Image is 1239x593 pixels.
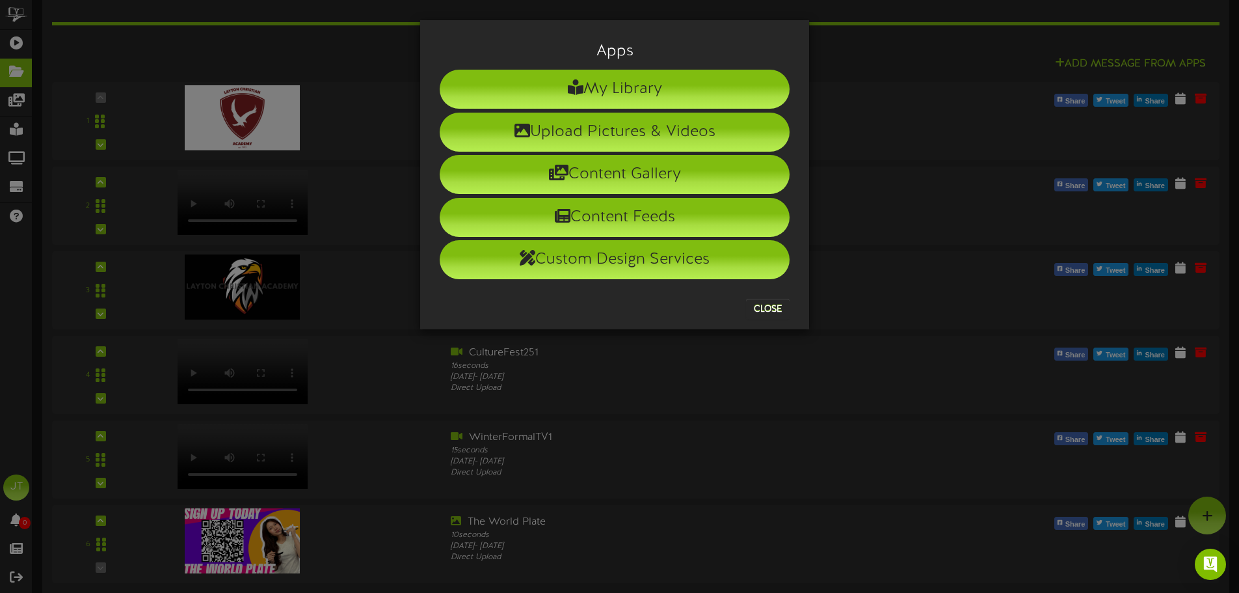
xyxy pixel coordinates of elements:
[440,70,790,109] li: My Library
[440,155,790,194] li: Content Gallery
[440,43,790,60] h3: Apps
[440,113,790,152] li: Upload Pictures & Videos
[440,240,790,279] li: Custom Design Services
[440,198,790,237] li: Content Feeds
[1195,549,1226,580] div: Open Intercom Messenger
[746,299,790,320] button: Close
